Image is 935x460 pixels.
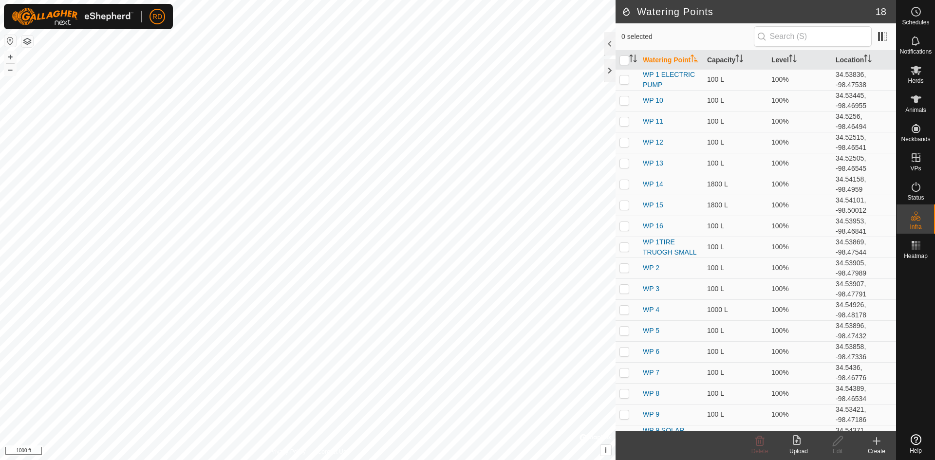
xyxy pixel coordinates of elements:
[832,132,896,153] td: 34.52515, -98.46541
[152,12,162,22] span: RD
[832,51,896,70] th: Location
[643,306,659,313] a: WP 4
[907,195,924,201] span: Status
[910,448,922,454] span: Help
[897,430,935,458] a: Help
[771,200,828,210] div: 100%
[832,111,896,132] td: 34.5256, -98.46494
[771,430,828,441] div: 100%
[703,237,767,258] td: 100 L
[703,111,767,132] td: 100 L
[691,56,698,64] p-sorticon: Activate to sort
[910,224,921,230] span: Infra
[832,174,896,195] td: 34.54158, -98.4959
[771,74,828,85] div: 100%
[910,166,921,171] span: VPs
[832,299,896,320] td: 34.54926, -98.48178
[703,132,767,153] td: 100 L
[771,179,828,189] div: 100%
[751,448,768,455] span: Delete
[908,78,923,84] span: Herds
[643,71,695,89] a: WP 1 ELECTRIC PUMP
[4,64,16,75] button: –
[703,320,767,341] td: 100 L
[643,159,663,167] a: WP 13
[900,49,932,55] span: Notifications
[832,383,896,404] td: 34.54389, -98.46534
[832,320,896,341] td: 34.53896, -98.47432
[703,216,767,237] td: 100 L
[643,201,663,209] a: WP 15
[643,368,659,376] a: WP 7
[643,426,684,444] a: WP 9 SOLAR PUMPING
[901,136,930,142] span: Neckbands
[643,327,659,334] a: WP 5
[21,36,33,47] button: Map Layers
[643,348,659,355] a: WP 6
[643,117,663,125] a: WP 11
[771,368,828,378] div: 100%
[771,221,828,231] div: 100%
[771,137,828,147] div: 100%
[779,447,818,456] div: Upload
[832,237,896,258] td: 34.53869, -98.47544
[643,138,663,146] a: WP 12
[269,447,306,456] a: Privacy Policy
[12,8,133,25] img: Gallagher Logo
[771,388,828,399] div: 100%
[771,158,828,168] div: 100%
[643,389,659,397] a: WP 8
[771,95,828,106] div: 100%
[832,216,896,237] td: 34.53953, -98.46841
[643,96,663,104] a: WP 10
[703,69,767,90] td: 100 L
[643,222,663,230] a: WP 16
[789,56,797,64] p-sorticon: Activate to sort
[643,264,659,272] a: WP 2
[735,56,743,64] p-sorticon: Activate to sort
[703,362,767,383] td: 100 L
[771,116,828,127] div: 100%
[771,409,828,420] div: 100%
[876,4,886,19] span: 18
[754,26,872,47] input: Search (S)
[771,284,828,294] div: 100%
[318,447,346,456] a: Contact Us
[629,56,637,64] p-sorticon: Activate to sort
[4,51,16,63] button: +
[703,341,767,362] td: 100 L
[818,447,857,456] div: Edit
[771,326,828,336] div: 100%
[832,278,896,299] td: 34.53907, -98.47791
[703,278,767,299] td: 100 L
[703,383,767,404] td: 100 L
[4,35,16,47] button: Reset Map
[703,404,767,425] td: 100 L
[703,258,767,278] td: 100 L
[643,410,659,418] a: WP 9
[902,19,929,25] span: Schedules
[703,299,767,320] td: 1000 L
[832,404,896,425] td: 34.53421, -98.47186
[832,258,896,278] td: 34.53905, -98.47989
[864,56,872,64] p-sorticon: Activate to sort
[771,347,828,357] div: 100%
[621,32,754,42] span: 0 selected
[600,445,611,456] button: i
[832,69,896,90] td: 34.53836, -98.47538
[771,305,828,315] div: 100%
[703,153,767,174] td: 100 L
[605,446,607,454] span: i
[703,174,767,195] td: 1800 L
[905,107,926,113] span: Animals
[643,285,659,293] a: WP 3
[771,242,828,252] div: 100%
[621,6,876,18] h2: Watering Points
[643,238,696,256] a: WP 1TIRE TRUOGH SMALL
[703,51,767,70] th: Capacity
[643,180,663,188] a: WP 14
[857,447,896,456] div: Create
[703,90,767,111] td: 100 L
[832,195,896,216] td: 34.54101, -98.50012
[832,153,896,174] td: 34.52505, -98.46545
